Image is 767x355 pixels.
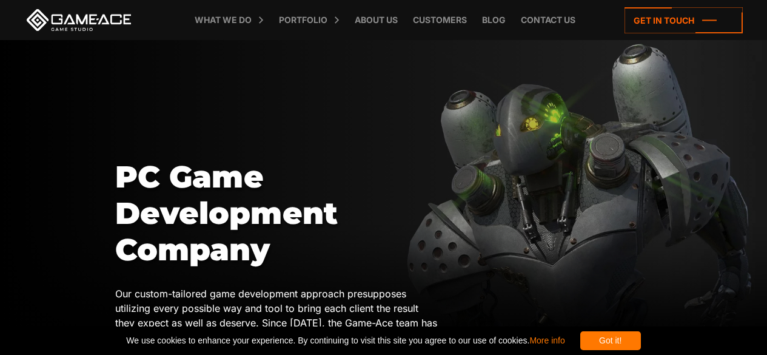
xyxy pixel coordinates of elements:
[529,336,564,345] a: More info
[580,331,641,350] div: Got it!
[115,159,437,268] h1: PC Game Development Company
[126,331,564,350] span: We use cookies to enhance your experience. By continuing to visit this site you agree to our use ...
[625,7,743,33] a: Get in touch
